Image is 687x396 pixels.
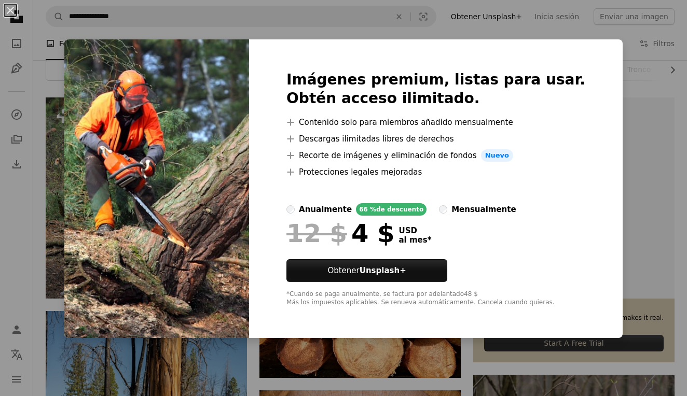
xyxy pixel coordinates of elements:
input: mensualmente [439,205,447,214]
span: al mes * [399,235,431,245]
span: 12 $ [286,220,347,247]
span: Nuevo [481,149,513,162]
img: premium_photo-1661913487593-4f5a4c5f856f [64,39,249,338]
input: anualmente66 %de descuento [286,205,295,214]
div: 4 $ [286,220,394,247]
button: ObtenerUnsplash+ [286,259,447,282]
li: Descargas ilimitadas libres de derechos [286,133,585,145]
li: Contenido solo para miembros añadido mensualmente [286,116,585,129]
span: USD [399,226,431,235]
li: Recorte de imágenes y eliminación de fondos [286,149,585,162]
div: *Cuando se paga anualmente, se factura por adelantado 48 $ Más los impuestos aplicables. Se renue... [286,290,585,307]
h2: Imágenes premium, listas para usar. Obtén acceso ilimitado. [286,70,585,108]
strong: Unsplash+ [360,266,406,275]
div: anualmente [299,203,352,216]
div: mensualmente [451,203,516,216]
div: 66 % de descuento [356,203,427,216]
li: Protecciones legales mejoradas [286,166,585,178]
